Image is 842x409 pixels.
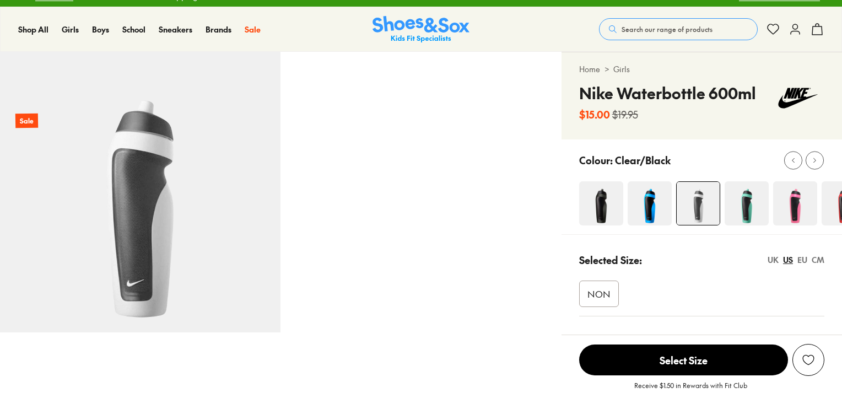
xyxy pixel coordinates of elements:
s: $19.95 [612,107,638,122]
img: 4-343106_1 [725,181,769,225]
div: US [783,254,793,266]
img: SNS_Logo_Responsive.svg [373,16,469,43]
a: School [122,24,145,35]
div: > [579,63,824,75]
a: Sale [245,24,261,35]
b: $15.00 [579,107,610,122]
h4: Nike Waterbottle 600ml [579,82,756,105]
button: Add to Wishlist [792,344,824,376]
p: Clear/Black [615,153,671,168]
span: NON [587,287,611,300]
a: Shoes & Sox [373,16,469,43]
div: EU [797,254,807,266]
button: Search our range of products [599,18,758,40]
span: Search our range of products [622,24,713,34]
div: UK [768,254,779,266]
img: 4-343104_1 [628,181,672,225]
a: Sneakers [159,24,192,35]
img: Vendor logo [771,82,824,115]
img: 4-343102_1 [677,182,720,225]
img: 4-477200_1 [773,181,817,225]
a: Girls [613,63,630,75]
p: Sale [15,114,38,128]
div: Unsure on sizing? We have a range of resources to help [579,334,824,346]
a: Home [579,63,600,75]
p: Selected Size: [579,252,642,267]
a: Boys [92,24,109,35]
button: Select Size [579,344,788,376]
a: Shop All [18,24,48,35]
p: Colour: [579,153,613,168]
span: Select Size [579,345,788,375]
p: Receive $1.50 in Rewards with Fit Club [634,380,747,400]
div: CM [812,254,824,266]
a: Brands [206,24,231,35]
a: Girls [62,24,79,35]
img: 4-343101_1 [579,181,623,225]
